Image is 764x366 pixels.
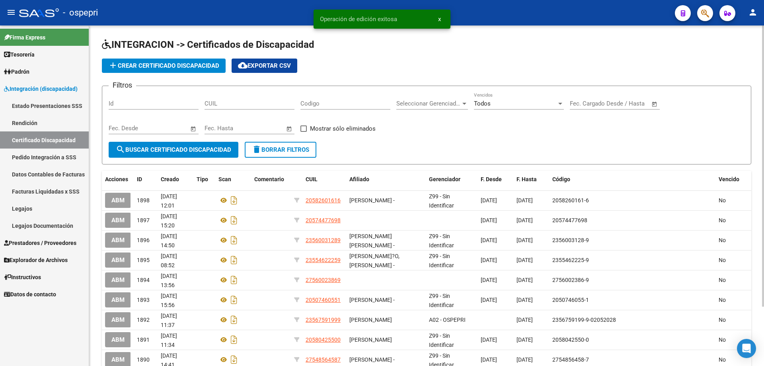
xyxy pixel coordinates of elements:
span: Buscar Certificado Discapacidad [116,146,231,153]
button: x [432,12,447,26]
div: Open Intercom Messenger [737,339,756,358]
span: Padrón [4,67,29,76]
span: Acciones [105,176,128,182]
span: ABM [111,217,125,224]
i: Descargar documento [229,313,239,326]
span: Afiliado [349,176,369,182]
span: 1895 [137,257,150,263]
span: Código [552,176,570,182]
span: 23554622259 [306,257,341,263]
span: Borrar Filtros [252,146,309,153]
datatable-header-cell: F. Desde [477,171,513,188]
span: No [719,217,726,223]
span: 27548564587 [306,356,341,363]
span: 20574477698 [306,217,341,223]
mat-icon: person [748,8,758,17]
i: Descargar documento [229,214,239,227]
span: [DATE] [516,217,533,223]
input: Start date [109,125,134,132]
datatable-header-cell: Acciones [102,171,134,188]
span: ABM [111,197,125,204]
i: Descargar documento [229,194,239,207]
button: Exportar CSV [232,59,297,73]
span: 20582601616 [306,197,341,204]
span: A02 - OSPEPRI [429,317,466,323]
span: [DATE] [516,356,533,363]
datatable-header-cell: Código [549,171,715,188]
span: Tesorería [4,50,35,59]
span: [DATE] [516,237,533,243]
span: [DATE] 14:50 [161,233,177,249]
button: ABM [105,252,131,267]
span: ABM [111,277,125,284]
span: 1897 [137,217,150,223]
span: 1898 [137,197,150,204]
span: [DATE] [481,297,497,303]
span: Seleccionar Gerenciador [396,100,461,107]
span: ABM [111,257,125,264]
span: No [719,277,726,283]
span: [DATE] [516,257,533,263]
span: [DATE] 11:34 [161,333,177,348]
span: F. Hasta [516,176,537,182]
span: INTEGRACION -> Certificados de Discapacidad [102,39,314,50]
span: Z99 - Sin Identificar [429,293,454,308]
datatable-header-cell: Gerenciador [426,171,477,188]
input: Start date [570,100,596,107]
span: Crear Certificado Discapacidad [108,62,219,69]
span: 20580425500 [306,337,341,343]
input: Start date [205,125,230,132]
button: ABM [105,292,131,307]
span: 2756002386-9 [552,277,589,283]
span: Z99 - Sin Identificar [429,233,454,249]
span: [DATE] 15:56 [161,293,177,308]
span: No [719,197,726,204]
span: ABM [111,237,125,244]
span: x [438,16,441,23]
span: CUIL [306,176,318,182]
span: Tipo [197,176,208,182]
span: 20507460551 [306,297,341,303]
button: Open calendar [189,124,198,133]
span: [PERSON_NAME] - [349,356,395,363]
span: [DATE] 11:37 [161,313,177,328]
i: Descargar documento [229,254,239,266]
button: Open calendar [285,124,294,133]
button: ABM [105,312,131,327]
datatable-header-cell: CUIL [302,171,346,188]
span: Explorador de Archivos [4,256,68,264]
span: Creado [161,176,179,182]
span: 27560023869 [306,277,341,283]
datatable-header-cell: Comentario [251,171,291,188]
span: Comentario [254,176,284,182]
span: F. Desde [481,176,502,182]
span: [DATE] 13:56 [161,273,177,288]
span: 1891 [137,337,150,343]
span: [DATE] [481,277,497,283]
span: [PERSON_NAME]?O, [PERSON_NAME] - [349,253,400,268]
span: Operación de edición exitosa [320,15,397,23]
i: Descargar documento [229,353,239,366]
span: Z99 - Sin Identificar [429,333,454,348]
button: ABM [105,233,131,247]
span: 23560031289 [306,237,341,243]
span: Z99 - Sin Identificar [429,253,454,268]
span: 1892 [137,317,150,323]
datatable-header-cell: Vencido [715,171,751,188]
i: Descargar documento [229,274,239,286]
button: Borrar Filtros [245,142,316,158]
span: Scan [218,176,231,182]
h3: Filtros [109,80,136,91]
span: [DATE] [481,237,497,243]
span: ABM [111,297,125,304]
datatable-header-cell: Tipo [193,171,215,188]
span: 20574477698 [552,217,587,223]
span: No [719,257,726,263]
span: 2050746055-1 [552,297,589,303]
i: Descargar documento [229,294,239,306]
button: Buscar Certificado Discapacidad [109,142,238,158]
input: End date [603,100,641,107]
span: 2356759199-9-02052028 [552,317,616,323]
mat-icon: cloud_download [238,61,248,70]
span: [DATE] [481,217,497,223]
